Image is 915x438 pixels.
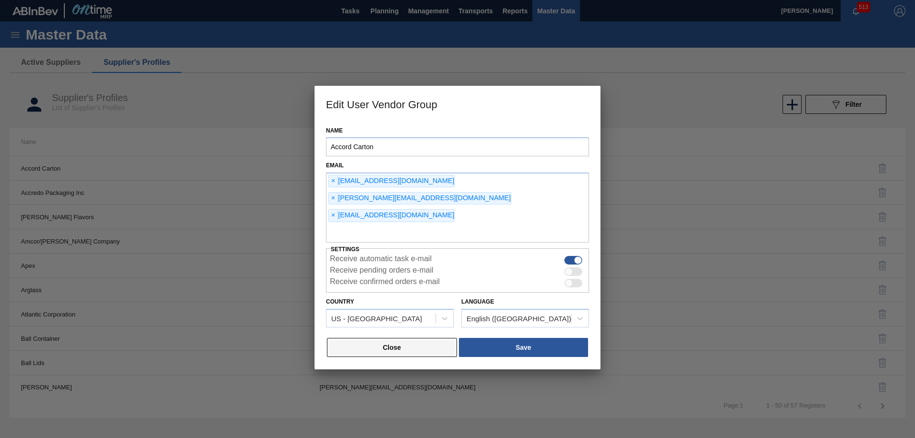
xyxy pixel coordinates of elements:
label: Name [326,124,589,138]
span: × [329,175,338,187]
div: [EMAIL_ADDRESS][DOMAIN_NAME] [328,175,455,187]
div: English ([GEOGRAPHIC_DATA]) [467,315,571,323]
div: [PERSON_NAME][EMAIL_ADDRESS][DOMAIN_NAME] [328,192,511,204]
label: Receive confirmed orders e-mail [330,277,439,289]
label: Email [326,162,344,169]
div: [EMAIL_ADDRESS][DOMAIN_NAME] [328,209,455,222]
button: Close [327,338,457,357]
label: Settings [331,246,359,253]
label: Receive pending orders e-mail [330,266,433,277]
label: Country [326,298,354,305]
span: × [329,210,338,221]
label: Language [461,298,494,305]
h3: Edit User Vendor Group [315,86,600,122]
div: US - [GEOGRAPHIC_DATA] [331,315,422,323]
span: × [329,193,338,204]
button: Save [459,338,588,357]
label: Receive automatic task e-mail [330,255,431,266]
